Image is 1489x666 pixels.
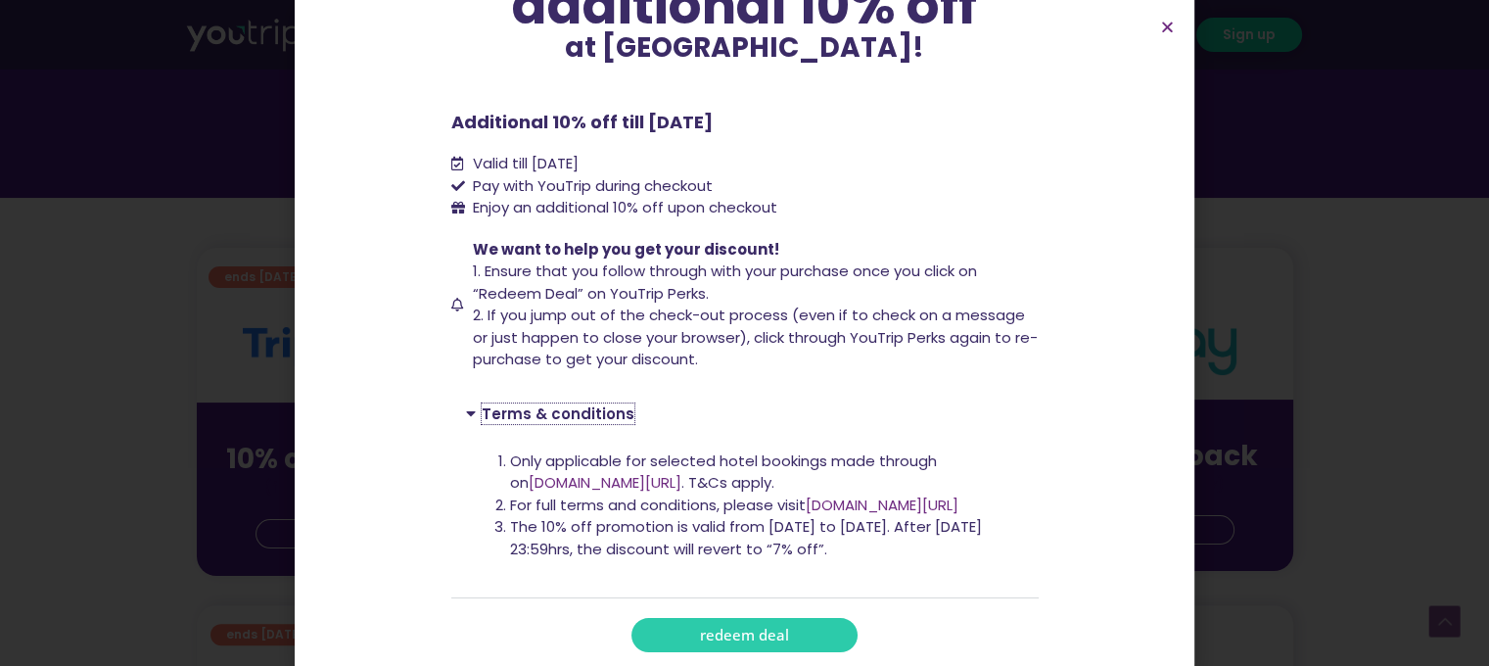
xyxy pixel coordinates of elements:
[451,436,1039,598] div: Terms & conditions
[468,153,579,175] span: Valid till [DATE]
[482,404,634,424] a: Terms & conditions
[473,261,977,304] span: 1. Ensure that you follow through with your purchase once you click on “Redeem Deal” on YouTrip P...
[529,472,681,493] a: [DOMAIN_NAME][URL]
[451,391,1039,436] div: Terms & conditions
[510,451,1024,495] li: Only applicable for selected hotel bookings made through on . T&Cs apply.
[806,495,958,515] a: [DOMAIN_NAME][URL]
[510,495,1024,517] li: For full terms and conditions, please visit
[451,34,1039,62] p: at [GEOGRAPHIC_DATA]!
[510,516,1024,560] li: The 10% off promotion is valid from [DATE] to [DATE]. After [DATE] 23:59hrs, the discount will re...
[473,197,777,217] span: Enjoy an additional 10% off upon checkout
[473,239,779,260] span: We want to help you get your discount!
[1160,20,1175,34] a: Close
[451,109,1039,135] p: Additional 10% off till [DATE]
[700,628,789,642] span: redeem deal
[473,305,1038,369] span: 2. If you jump out of the check-out process (even if to check on a message or just happen to clos...
[631,618,858,652] a: redeem deal
[468,175,713,198] span: Pay with YouTrip during checkout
